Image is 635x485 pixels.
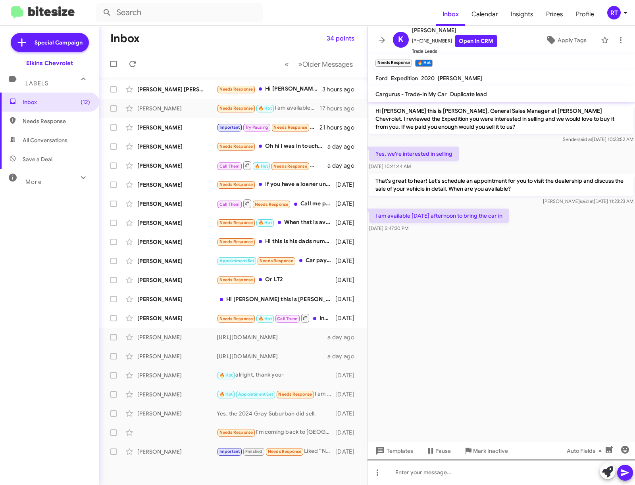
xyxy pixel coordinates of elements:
[322,85,361,93] div: 3 hours ago
[327,31,354,46] span: 34 points
[219,125,240,130] span: Important
[217,218,335,227] div: When that is available let me know
[26,59,73,67] div: Elkins Chevrolet
[137,219,217,227] div: [PERSON_NAME]
[280,56,294,72] button: Previous
[570,3,600,26] a: Profile
[465,3,504,26] a: Calendar
[217,333,327,341] div: [URL][DOMAIN_NAME]
[219,373,233,378] span: 🔥 Hot
[335,448,361,456] div: [DATE]
[412,25,497,35] span: [PERSON_NAME]
[81,98,90,106] span: (12)
[335,276,361,284] div: [DATE]
[23,155,52,163] span: Save a Deal
[375,75,388,82] span: Ford
[436,3,465,26] a: Inbox
[217,313,335,323] div: Inbound Call
[335,257,361,265] div: [DATE]
[335,238,361,246] div: [DATE]
[412,47,497,55] span: Trade Leads
[217,123,319,132] div: [PERSON_NAME], I'm back in the market again and was wondering if the 2500 trail boss I was intere...
[535,33,597,47] button: Apply Tags
[137,162,217,170] div: [PERSON_NAME]
[578,136,592,142] span: said at
[391,75,418,82] span: Expedition
[110,32,140,45] h1: Inbox
[335,410,361,417] div: [DATE]
[504,3,540,26] span: Insights
[137,143,217,151] div: [PERSON_NAME]
[23,117,90,125] span: Needs Response
[137,181,217,189] div: [PERSON_NAME]
[35,39,83,46] span: Special Campaign
[319,104,361,112] div: 17 hours ago
[137,448,217,456] div: [PERSON_NAME]
[217,447,335,456] div: Liked “No problem, we appreciate the opportunity!”
[255,164,268,169] span: 🔥 Hot
[217,428,335,437] div: I'm coming back to [GEOGRAPHIC_DATA] from [DATE]-[DATE] Sounds good The vin is above I was offere...
[137,371,217,379] div: [PERSON_NAME]
[137,410,217,417] div: [PERSON_NAME]
[258,106,272,111] span: 🔥 Hot
[563,136,633,142] span: Sender [DATE] 10:23:52 AM
[23,136,67,144] span: All Conversations
[217,237,335,246] div: Hi this is his dads number. I'll check with him. [PERSON_NAME] is [DEMOGRAPHIC_DATA] and looking ...
[558,33,587,47] span: Apply Tags
[219,449,240,454] span: Important
[217,85,322,94] div: Hi [PERSON_NAME], I purchased one from another dealership. The day I reached out to inquire about...
[273,164,307,169] span: Needs Response
[217,104,319,113] div: I am available [DATE] afternoon to bring the car in
[374,444,413,458] span: Templates
[137,104,217,112] div: [PERSON_NAME]
[298,59,302,69] span: »
[217,180,335,189] div: If you have a loaner under 55k MSRP and are willing to match the deal I sent over, we can talk. O...
[335,219,361,227] div: [DATE]
[398,33,404,46] span: K
[455,35,497,47] a: Open in CRM
[369,104,633,134] p: Hi [PERSON_NAME] this is [PERSON_NAME], General Sales Manager at [PERSON_NAME] Chevrolet. I revie...
[217,371,335,380] div: alright, thank you-
[219,277,253,282] span: Needs Response
[219,258,254,263] span: Appointment Set
[375,91,447,98] span: Cargurus - Trade-In My Car
[473,444,508,458] span: Mark Inactive
[137,276,217,284] div: [PERSON_NAME]
[217,142,327,151] div: Oh hi I was in touch with one of your team he said he'll let me know when the cheaper model exuin...
[217,256,335,265] div: Car payments are outrageously high and I'm not interested in high car payments because I have bad...
[415,60,432,67] small: 🔥 Hot
[543,198,633,204] span: [PERSON_NAME] [DATE] 11:23:23 AM
[335,200,361,208] div: [DATE]
[245,449,263,454] span: Finished
[368,444,419,458] button: Templates
[375,60,412,67] small: Needs Response
[567,444,605,458] span: Auto Fields
[540,3,570,26] span: Prizes
[285,59,289,69] span: «
[219,87,253,92] span: Needs Response
[137,352,217,360] div: [PERSON_NAME]
[278,392,312,397] span: Needs Response
[137,124,217,131] div: [PERSON_NAME]
[219,316,253,321] span: Needs Response
[560,444,611,458] button: Auto Fields
[137,200,217,208] div: [PERSON_NAME]
[137,314,217,322] div: [PERSON_NAME]
[217,199,335,209] div: Call me plz [PHONE_NUMBER]
[369,163,411,169] span: [DATE] 10:41:44 AM
[219,182,253,187] span: Needs Response
[273,125,307,130] span: Needs Response
[96,3,263,22] input: Search
[260,258,293,263] span: Needs Response
[217,390,335,399] div: I am in the showroom now
[137,238,217,246] div: [PERSON_NAME]
[137,333,217,341] div: [PERSON_NAME]
[450,91,487,98] span: Duplicate lead
[335,429,361,437] div: [DATE]
[11,33,89,52] a: Special Campaign
[319,124,361,131] div: 21 hours ago
[327,143,361,151] div: a day ago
